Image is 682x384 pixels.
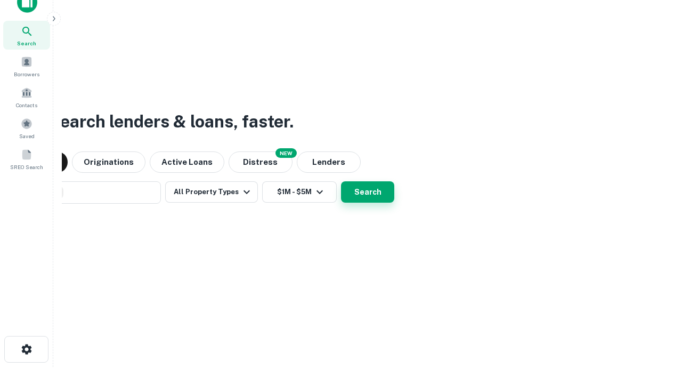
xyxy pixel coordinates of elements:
a: Contacts [3,83,50,111]
span: Search [17,39,36,47]
span: Contacts [16,101,37,109]
a: Search [3,21,50,50]
span: Borrowers [14,70,39,78]
a: Borrowers [3,52,50,81]
button: $1M - $5M [262,181,337,203]
button: Lenders [297,151,361,173]
h3: Search lenders & loans, faster. [48,109,294,134]
a: Saved [3,114,50,142]
iframe: Chat Widget [629,299,682,350]
button: All Property Types [165,181,258,203]
div: NEW [275,148,297,158]
button: Search [341,181,394,203]
button: Search distressed loans with lien and other non-mortgage details. [229,151,293,173]
button: Active Loans [150,151,224,173]
button: Originations [72,151,145,173]
a: SREO Search [3,145,50,173]
span: SREO Search [10,163,43,171]
span: Saved [19,132,35,140]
